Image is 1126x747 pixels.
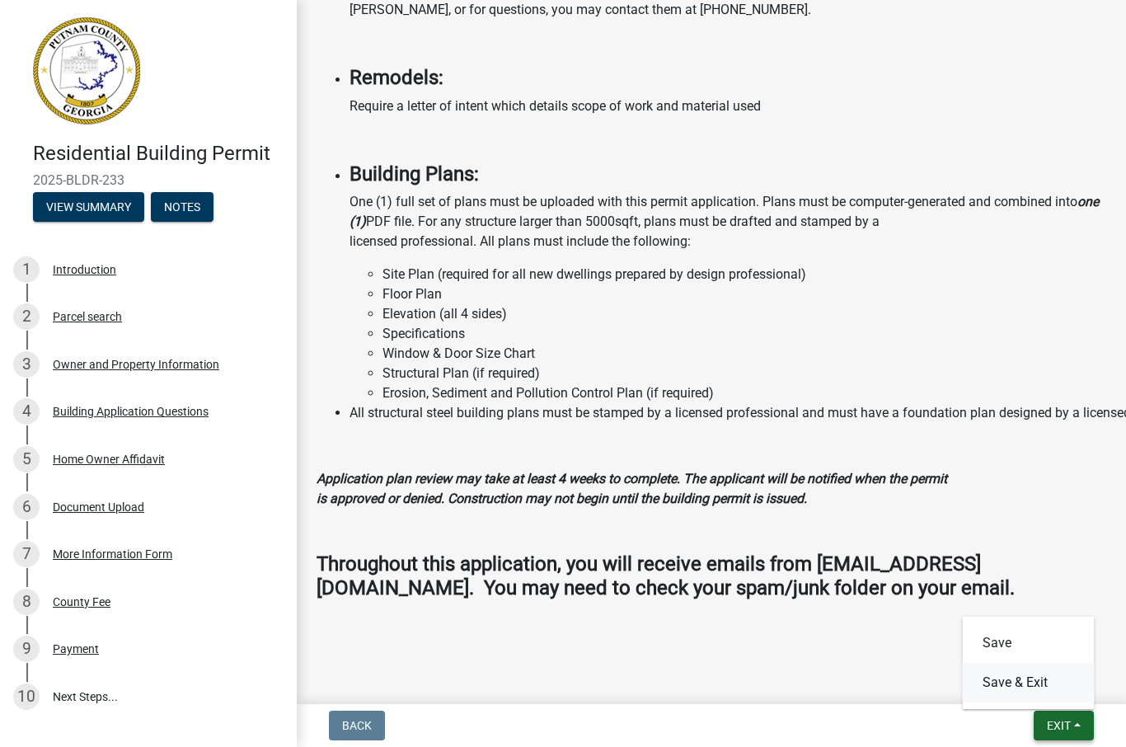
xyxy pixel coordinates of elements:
li: All structural steel building plans must be stamped by a licensed professional and must have a fo... [350,403,1106,423]
div: More Information Form [53,548,172,560]
div: 5 [13,446,40,472]
wm-modal-confirm: Summary [33,201,144,214]
button: Notes [151,192,213,222]
div: Document Upload [53,501,144,513]
div: 2 [13,303,40,330]
li: Site Plan (required for all new dwellings prepared by design professional) [382,265,1106,284]
strong: Throughout this application, you will receive emails from [EMAIL_ADDRESS][DOMAIN_NAME]. You may n... [317,552,1015,599]
div: 6 [13,494,40,520]
div: Home Owner Affidavit [53,453,165,465]
span: Exit [1047,719,1071,732]
span: Back [342,719,372,732]
button: View Summary [33,192,144,222]
li: Specifications [382,324,1106,344]
div: 7 [13,541,40,567]
div: Parcel search [53,311,122,322]
div: 3 [13,351,40,378]
h4: Residential Building Permit [33,142,284,166]
wm-modal-confirm: Notes [151,201,213,214]
span: 2025-BLDR-233 [33,172,264,188]
strong: Remodels: [350,66,443,89]
li: Elevation (all 4 sides) [382,304,1106,324]
button: Save & Exit [963,663,1095,702]
strong: Building Plans: [350,162,479,186]
button: Exit [1034,711,1094,740]
li: Structural Plan (if required) [382,364,1106,383]
div: Payment [53,643,99,655]
div: 8 [13,589,40,615]
p: One (1) full set of plans must be uploaded with this permit application. Plans must be computer-g... [350,192,1106,251]
button: Back [329,711,385,740]
button: Save [963,623,1095,663]
li: Floor Plan [382,284,1106,304]
div: 10 [13,684,40,710]
strong: Application plan review may take at least 4 weeks to complete. The applicant will be notified whe... [317,471,947,506]
div: Introduction [53,264,116,275]
li: Window & Door Size Chart [382,344,1106,364]
img: Putnam County, Georgia [33,17,140,124]
div: 1 [13,256,40,283]
div: County Fee [53,596,110,608]
div: 9 [13,636,40,662]
div: Building Application Questions [53,406,209,417]
div: Owner and Property Information [53,359,219,370]
div: Exit [963,617,1095,709]
li: Erosion, Sediment and Pollution Control Plan (if required) [382,383,1106,403]
div: 4 [13,398,40,425]
p: Require a letter of intent which details scope of work and material used [350,96,1106,116]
